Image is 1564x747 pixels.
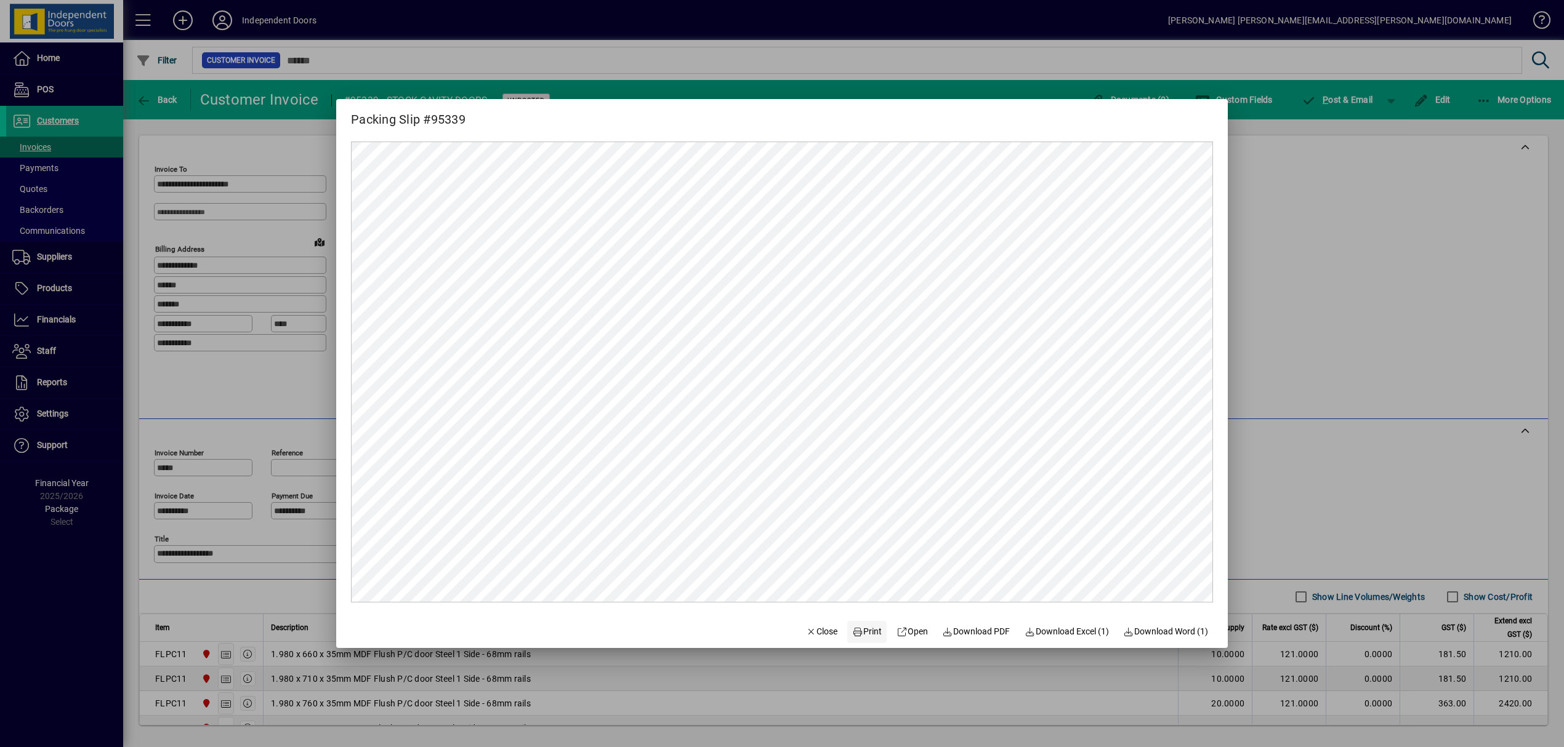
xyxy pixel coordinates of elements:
[897,625,928,638] span: Open
[1025,625,1109,638] span: Download Excel (1)
[1020,621,1114,643] button: Download Excel (1)
[938,621,1015,643] a: Download PDF
[892,621,933,643] a: Open
[1119,621,1214,643] button: Download Word (1)
[847,621,887,643] button: Print
[336,99,480,129] h2: Packing Slip #95339
[943,625,1010,638] span: Download PDF
[806,625,838,638] span: Close
[1124,625,1209,638] span: Download Word (1)
[801,621,843,643] button: Close
[852,625,882,638] span: Print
